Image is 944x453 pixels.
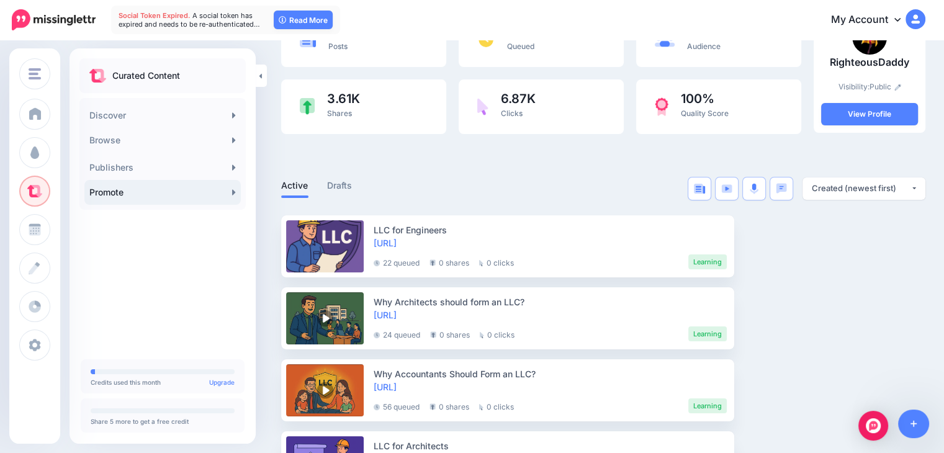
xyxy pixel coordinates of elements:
[479,404,483,410] img: pointer-grey.png
[750,183,758,194] img: microphone.png
[374,326,420,341] li: 24 queued
[480,326,515,341] li: 0 clicks
[29,68,41,79] img: menu.png
[858,411,888,441] div: Open Intercom Messenger
[374,367,727,380] div: Why Accountants Should Form an LLC?
[84,180,241,205] a: Promote
[501,92,536,105] span: 6.87K
[374,295,727,308] div: Why Architects should form an LLC?
[477,98,488,115] img: pointer-purple.png
[374,310,397,320] a: [URL]
[429,398,469,413] li: 0 shares
[84,128,241,153] a: Browse
[327,178,353,193] a: Drafts
[819,5,925,35] a: My Account
[12,9,96,30] img: Missinglettr
[374,238,397,248] a: [URL]
[480,332,484,338] img: pointer-grey.png
[374,404,380,410] img: clock-grey-darker.png
[374,382,397,392] a: [URL]
[429,403,436,410] img: share-grey.png
[429,254,469,269] li: 0 shares
[112,68,180,83] p: Curated Content
[317,310,334,327] img: play-circle-overlay.png
[688,254,727,269] li: Learning
[721,184,732,193] img: video-blue.png
[119,11,191,20] span: Social Token Expired.
[655,97,668,116] img: prize-red.png
[328,42,348,51] span: Posts
[894,84,901,91] img: pencil.png
[84,155,241,180] a: Publishers
[300,98,315,115] img: share-green.png
[688,398,727,413] li: Learning
[327,109,352,118] span: Shares
[776,183,787,194] img: chat-square-blue.png
[374,254,420,269] li: 22 queued
[430,326,470,341] li: 0 shares
[84,103,241,128] a: Discover
[821,55,918,71] p: RighteousDaddy
[429,259,436,266] img: share-grey.png
[374,260,380,266] img: clock-grey-darker.png
[688,326,727,341] li: Learning
[281,178,308,193] a: Active
[479,260,483,266] img: pointer-grey.png
[694,184,705,194] img: article-blue.png
[681,92,729,105] span: 100%
[430,331,436,338] img: share-grey.png
[317,382,334,399] img: play-circle-overlay.png
[327,92,360,105] span: 3.61K
[89,69,106,83] img: curate.png
[507,42,534,51] span: Queued
[681,109,729,118] span: Quality Score
[274,11,333,29] a: Read More
[821,103,918,125] a: View Profile
[687,42,721,51] span: Audience
[802,177,925,200] button: Created (newest first)
[119,11,260,29] span: A social token has expired and needs to be re-authenticated…
[501,109,523,118] span: Clicks
[479,398,514,413] li: 0 clicks
[374,223,727,236] div: LLC for Engineers
[812,182,910,194] div: Created (newest first)
[870,82,901,91] a: Public
[479,254,514,269] li: 0 clicks
[821,81,918,93] p: Visibility:
[374,398,420,413] li: 56 queued
[374,332,380,338] img: clock-grey-darker.png
[374,439,727,452] div: LLC for Architects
